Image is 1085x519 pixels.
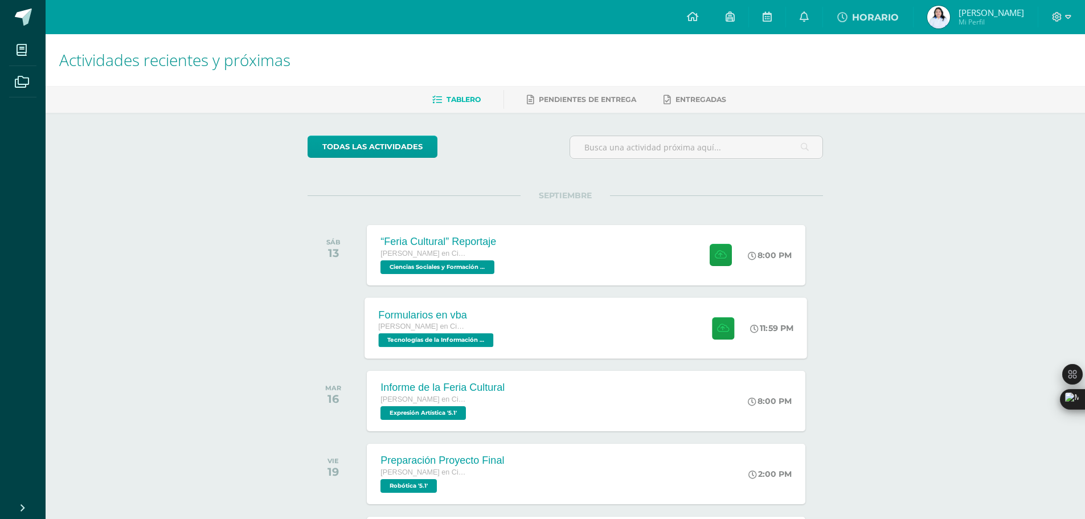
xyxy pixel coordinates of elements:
[959,7,1024,18] span: [PERSON_NAME]
[527,91,636,109] a: Pendientes de entrega
[675,95,726,104] span: Entregadas
[380,236,497,248] div: “Feria Cultural” Reportaje
[447,95,481,104] span: Tablero
[380,382,505,394] div: Informe de la Feria Cultural
[379,322,465,330] span: [PERSON_NAME] en Ciencias y Letras
[326,238,341,246] div: SÁB
[748,469,792,479] div: 2:00 PM
[748,250,792,260] div: 8:00 PM
[325,384,341,392] div: MAR
[380,455,504,467] div: Preparación Proyecto Final
[959,17,1024,27] span: Mi Perfil
[539,95,636,104] span: Pendientes de entrega
[432,91,481,109] a: Tablero
[521,190,610,201] span: SEPTIEMBRE
[751,323,794,333] div: 11:59 PM
[308,136,437,158] a: todas las Actividades
[380,479,437,493] span: Robótica '5.1'
[852,12,899,23] span: HORARIO
[327,465,339,479] div: 19
[380,250,466,258] span: [PERSON_NAME] en Ciencias y Letras
[325,392,341,406] div: 16
[326,246,341,260] div: 13
[380,260,494,274] span: Ciencias Sociales y Formación Ciudadana 5 '5.1'
[380,406,466,420] span: Expresión Artística '5.1'
[327,457,339,465] div: VIE
[379,333,494,347] span: Tecnologías de la Información y Comunicación 5 '5.1'
[748,396,792,406] div: 8:00 PM
[927,6,950,28] img: 8a7318a875dd17d5ab79ac8153c96a7f.png
[664,91,726,109] a: Entregadas
[59,49,290,71] span: Actividades recientes y próximas
[380,468,466,476] span: [PERSON_NAME] en Ciencias y Letras
[380,395,466,403] span: [PERSON_NAME] en Ciencias y Letras
[379,309,497,321] div: Formularios en vba
[570,136,822,158] input: Busca una actividad próxima aquí...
